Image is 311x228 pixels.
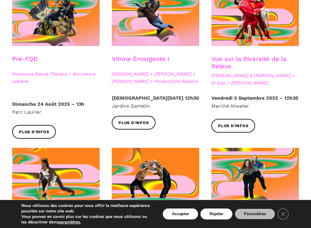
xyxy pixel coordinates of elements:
[112,95,199,101] strong: [DEMOGRAPHIC_DATA][DATE] 12h30
[278,208,289,219] button: Close GDPR Cookie Banner
[12,100,100,116] p: Parc Laurier
[211,94,299,110] p: Marché Atwater
[218,123,248,129] span: Plus d'infos
[21,214,152,225] p: Vous pouvez en savoir plus sur les cookies que nous utilisons ou les désactiver dans .
[58,219,80,225] button: paramètres
[19,129,49,135] span: Plus d'infos
[112,70,199,85] span: [PERSON_NAME] + [PERSON_NAME] + [PERSON_NAME] + Productions Realiva
[211,119,255,133] a: Plus d'infos
[211,72,299,87] span: [PERSON_NAME] & [PERSON_NAME] + El Gao + [PERSON_NAME]
[112,55,169,70] h3: Vitrine Émergente I
[12,70,100,85] span: A'nó:wara Dance Theatre - Ma nature urbaine
[163,208,198,219] button: Accepter
[112,116,155,130] a: Plus d'infos
[211,55,299,70] h3: Vue sur la Diversité de la Relève
[118,120,149,126] span: Plus d'infos
[211,95,298,101] strong: Vendredi 5 Septembre 2025 – 12h30
[235,208,275,219] button: Paramètres
[12,101,84,107] strong: Dimanche 24 Août 2025 – 13h
[12,125,56,139] a: Plus d'infos
[21,203,152,214] p: Nous utilisons des cookies pour vous offrir la meilleure expérience possible sur notre site web.
[200,208,232,219] button: Rejeter
[12,55,38,70] h3: Pré-FQD
[112,94,199,110] p: Jardins Gamelin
